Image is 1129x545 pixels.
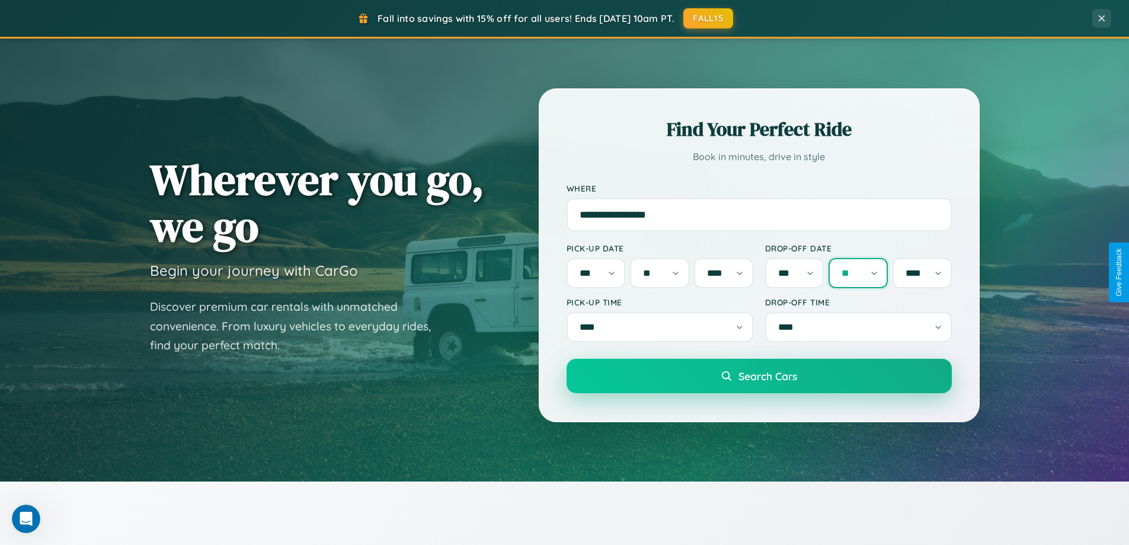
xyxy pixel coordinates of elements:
h1: Wherever you go, we go [150,156,484,250]
label: Where [567,183,952,193]
label: Pick-up Date [567,243,753,253]
span: Fall into savings with 15% off for all users! Ends [DATE] 10am PT. [378,12,674,24]
label: Drop-off Date [765,243,952,253]
h2: Find Your Perfect Ride [567,116,952,142]
p: Discover premium car rentals with unmatched convenience. From luxury vehicles to everyday rides, ... [150,297,446,355]
button: Search Cars [567,359,952,393]
div: Give Feedback [1115,248,1123,297]
h3: Begin your journey with CarGo [150,262,358,279]
label: Pick-up Time [567,297,753,307]
button: FALL15 [683,8,733,28]
iframe: Intercom live chat [12,505,40,533]
span: Search Cars [738,369,797,383]
label: Drop-off Time [765,297,952,307]
p: Book in minutes, drive in style [567,148,952,165]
